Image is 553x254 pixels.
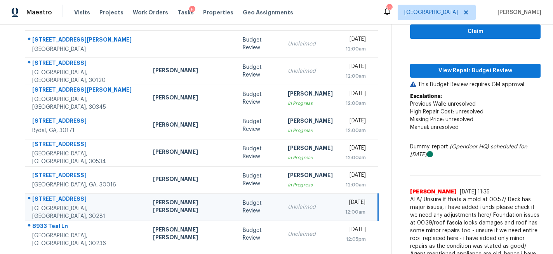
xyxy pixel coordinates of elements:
[32,181,141,189] div: [GEOGRAPHIC_DATA], GA, 30016
[32,232,141,247] div: [GEOGRAPHIC_DATA], [GEOGRAPHIC_DATA], 30236
[32,59,141,69] div: [STREET_ADDRESS]
[99,9,123,16] span: Projects
[410,109,483,115] span: High Repair Cost: unresolved
[243,226,275,242] div: Budget Review
[32,69,141,84] div: [GEOGRAPHIC_DATA], [GEOGRAPHIC_DATA], 30120
[243,199,275,215] div: Budget Review
[153,226,231,243] div: [PERSON_NAME] [PERSON_NAME]
[345,63,366,72] div: [DATE]
[410,24,541,39] button: Claim
[345,171,366,181] div: [DATE]
[345,45,366,53] div: 12:00am
[32,96,141,111] div: [GEOGRAPHIC_DATA], [GEOGRAPHIC_DATA], 30345
[26,9,52,16] span: Maestro
[189,6,195,14] div: 6
[410,64,541,78] button: View Repair Budget Review
[243,90,275,106] div: Budget Review
[32,171,141,181] div: [STREET_ADDRESS]
[243,145,275,160] div: Budget Review
[32,150,141,165] div: [GEOGRAPHIC_DATA], [GEOGRAPHIC_DATA], 30534
[288,203,333,211] div: Unclaimed
[153,94,231,103] div: [PERSON_NAME]
[74,9,90,16] span: Visits
[345,127,366,134] div: 12:00am
[153,66,231,76] div: [PERSON_NAME]
[153,175,231,185] div: [PERSON_NAME]
[410,117,473,122] span: Missing Price: unresolved
[345,154,366,162] div: 12:00am
[416,66,534,76] span: View Repair Budget Review
[345,198,365,208] div: [DATE]
[460,189,490,195] span: [DATE] 11:35
[243,36,275,52] div: Budget Review
[288,67,333,75] div: Unclaimed
[288,117,333,127] div: [PERSON_NAME]
[386,5,392,12] div: 107
[288,230,333,238] div: Unclaimed
[243,172,275,188] div: Budget Review
[288,99,333,107] div: In Progress
[288,181,333,189] div: In Progress
[410,94,442,99] b: Escalations:
[416,27,534,37] span: Claim
[345,181,366,189] div: 12:00am
[288,127,333,134] div: In Progress
[404,9,458,16] span: [GEOGRAPHIC_DATA]
[32,45,141,53] div: [GEOGRAPHIC_DATA]
[133,9,168,16] span: Work Orders
[288,40,333,48] div: Unclaimed
[288,90,333,99] div: [PERSON_NAME]
[32,140,141,150] div: [STREET_ADDRESS]
[410,144,527,157] i: scheduled for: [DATE]
[345,144,366,154] div: [DATE]
[410,101,476,107] span: Previous Walk: unresolved
[153,148,231,158] div: [PERSON_NAME]
[32,36,141,45] div: [STREET_ADDRESS][PERSON_NAME]
[243,63,275,79] div: Budget Review
[288,144,333,154] div: [PERSON_NAME]
[345,235,366,243] div: 12:05pm
[345,35,366,45] div: [DATE]
[410,81,541,89] p: This Budget Review requires GM approval
[345,99,366,107] div: 12:00am
[345,226,366,235] div: [DATE]
[494,9,541,16] span: [PERSON_NAME]
[410,143,541,158] div: Dummy_report
[243,9,293,16] span: Geo Assignments
[288,154,333,162] div: In Progress
[288,171,333,181] div: [PERSON_NAME]
[410,125,459,130] span: Manual: unresolved
[450,144,489,150] i: (Opendoor HQ)
[32,222,141,232] div: 8933 Teal Ln
[203,9,233,16] span: Properties
[32,117,141,127] div: [STREET_ADDRESS]
[410,188,457,196] span: [PERSON_NAME]
[153,198,231,216] div: [PERSON_NAME] [PERSON_NAME]
[32,195,141,205] div: [STREET_ADDRESS]
[345,72,366,80] div: 12:00am
[32,205,141,220] div: [GEOGRAPHIC_DATA], [GEOGRAPHIC_DATA], 30281
[345,208,365,216] div: 12:00am
[345,117,366,127] div: [DATE]
[32,127,141,134] div: Rydal, GA, 30171
[32,86,141,96] div: [STREET_ADDRESS][PERSON_NAME]
[177,10,194,15] span: Tasks
[153,121,231,130] div: [PERSON_NAME]
[345,90,366,99] div: [DATE]
[243,118,275,133] div: Budget Review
